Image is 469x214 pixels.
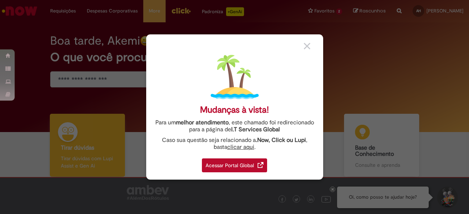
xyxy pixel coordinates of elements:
[200,105,269,115] div: Mudanças à vista!
[202,158,267,172] div: Acessar Portal Global
[256,136,306,144] strong: .Now, Click ou Lupi
[258,162,263,168] img: redirect_link.png
[202,154,267,172] a: Acessar Portal Global
[231,122,280,133] a: I.T Services Global
[211,53,259,101] img: island.png
[227,139,254,151] a: clicar aqui
[176,119,229,126] strong: melhor atendimento
[152,119,318,133] div: Para um , este chamado foi redirecionado para a página de
[152,137,318,151] div: Caso sua questão seja relacionado a , basta .
[304,43,310,49] img: close_button_grey.png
